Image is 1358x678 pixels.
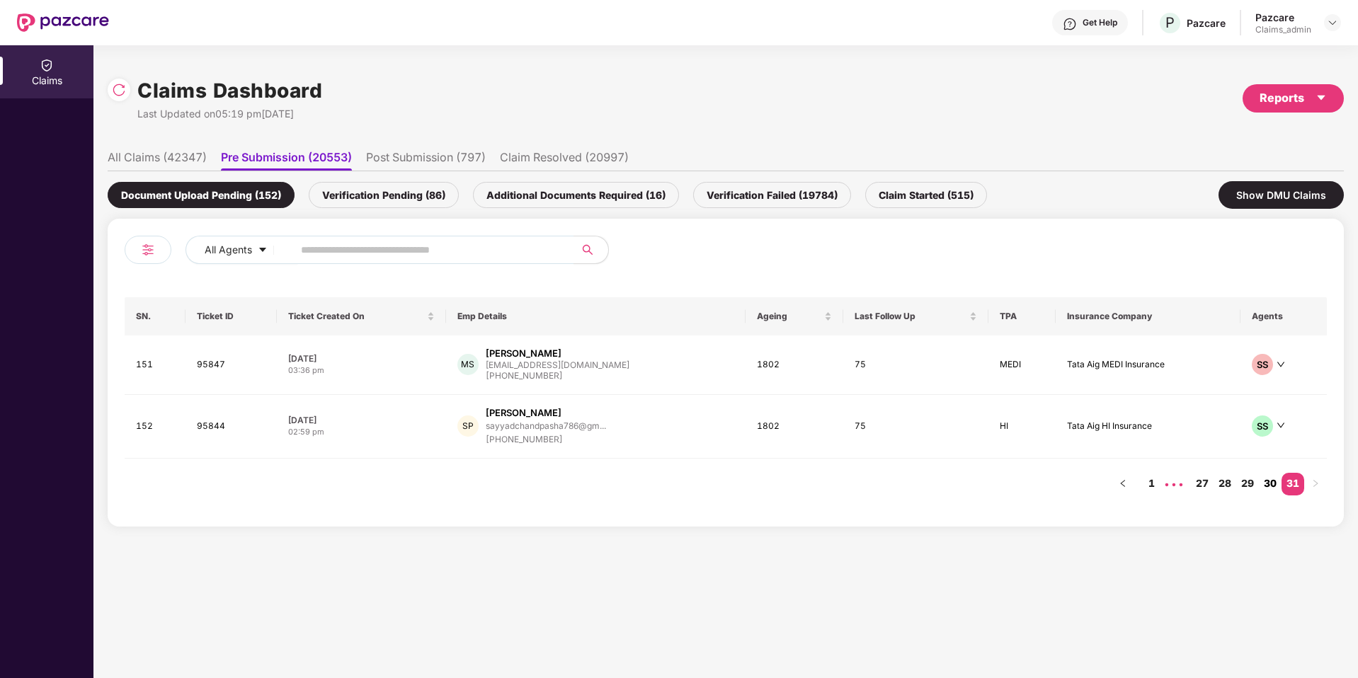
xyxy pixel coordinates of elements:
div: 03:36 pm [288,364,434,377]
span: down [1277,421,1285,430]
div: [DATE] [288,414,434,426]
th: Insurance Company [1056,297,1240,335]
img: svg+xml;base64,PHN2ZyB4bWxucz0iaHR0cDovL3d3dy53My5vcmcvMjAwMC9zdmciIHdpZHRoPSIyNCIgaGVpZ2h0PSIyNC... [139,241,156,258]
span: All Agents [205,242,252,258]
a: 30 [1259,473,1282,494]
span: P [1165,14,1175,31]
td: 75 [843,395,988,459]
li: Claim Resolved (20997) [500,150,629,171]
th: Ticket Created On [277,297,445,335]
img: svg+xml;base64,PHN2ZyBpZD0iRHJvcGRvd24tMzJ4MzIiIHhtbG5zPSJodHRwOi8vd3d3LnczLm9yZy8yMDAwL3N2ZyIgd2... [1327,17,1338,28]
th: Emp Details [446,297,746,335]
span: down [1277,360,1285,369]
td: 152 [125,395,186,459]
button: All Agentscaret-down [186,236,298,264]
td: 151 [125,335,186,395]
div: Additional Documents Required (16) [473,182,679,208]
span: ••• [1163,473,1185,495]
div: [PHONE_NUMBER] [486,369,629,383]
div: Pazcare [1187,16,1226,30]
button: search [574,236,609,264]
th: Ticket ID [186,297,277,335]
li: 30 [1259,473,1282,495]
a: 28 [1214,473,1236,494]
div: [PERSON_NAME] [486,347,561,360]
li: 1 [1140,473,1163,495]
a: 27 [1191,473,1214,494]
li: Previous 5 Pages [1163,473,1185,495]
div: Claims_admin [1255,24,1311,35]
li: 29 [1236,473,1259,495]
a: 1 [1140,473,1163,494]
div: [EMAIL_ADDRESS][DOMAIN_NAME] [486,360,629,369]
div: MS [457,354,479,375]
li: 28 [1214,473,1236,495]
td: 1802 [746,335,843,395]
a: 31 [1282,473,1304,494]
div: [PHONE_NUMBER] [486,433,606,447]
div: Document Upload Pending (152) [108,182,295,208]
div: [DATE] [288,352,434,364]
div: SP [457,415,479,437]
span: right [1311,479,1320,488]
div: SS [1252,354,1273,375]
li: Pre Submission (20553) [221,150,352,171]
h1: Claims Dashboard [137,75,322,106]
td: Tata Aig HI Insurance [1056,395,1240,459]
button: right [1304,473,1327,495]
button: left [1112,473,1134,495]
li: 31 [1282,473,1304,495]
div: SS [1252,415,1273,437]
td: 95847 [186,335,277,395]
li: Post Submission (797) [366,150,486,171]
div: Pazcare [1255,11,1311,24]
div: Last Updated on 05:19 pm[DATE] [137,106,322,122]
img: New Pazcare Logo [17,13,109,32]
th: Ageing [746,297,843,335]
div: sayyadchandpasha786@gm... [486,421,606,430]
th: Last Follow Up [843,297,988,335]
td: MEDI [988,335,1056,395]
td: 1802 [746,395,843,459]
td: HI [988,395,1056,459]
img: svg+xml;base64,PHN2ZyBpZD0iQ2xhaW0iIHhtbG5zPSJodHRwOi8vd3d3LnczLm9yZy8yMDAwL3N2ZyIgd2lkdGg9IjIwIi... [40,58,54,72]
span: caret-down [258,245,268,256]
span: left [1119,479,1127,488]
div: Reports [1260,89,1327,107]
a: 29 [1236,473,1259,494]
th: SN. [125,297,186,335]
img: svg+xml;base64,PHN2ZyBpZD0iSGVscC0zMngzMiIgeG1sbnM9Imh0dHA6Ly93d3cudzMub3JnLzIwMDAvc3ZnIiB3aWR0aD... [1063,17,1077,31]
li: Next Page [1304,473,1327,495]
td: 75 [843,335,988,395]
li: Previous Page [1112,473,1134,495]
th: Agents [1240,297,1327,335]
td: 95844 [186,395,277,459]
span: Ticket Created On [288,311,423,322]
span: Ageing [757,311,821,322]
span: search [574,244,601,255]
span: Last Follow Up [855,311,966,322]
div: Verification Failed (19784) [693,182,851,208]
th: TPA [988,297,1056,335]
div: [PERSON_NAME] [486,406,561,420]
li: All Claims (42347) [108,150,207,171]
li: 27 [1191,473,1214,495]
div: Get Help [1083,17,1117,28]
td: Tata Aig MEDI Insurance [1056,335,1240,395]
div: Verification Pending (86) [309,182,459,208]
div: 02:59 pm [288,426,434,438]
div: Claim Started (515) [865,182,987,208]
img: svg+xml;base64,PHN2ZyBpZD0iUmVsb2FkLTMyeDMyIiB4bWxucz0iaHR0cDovL3d3dy53My5vcmcvMjAwMC9zdmciIHdpZH... [112,83,126,97]
div: Show DMU Claims [1219,181,1344,209]
span: caret-down [1316,92,1327,103]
